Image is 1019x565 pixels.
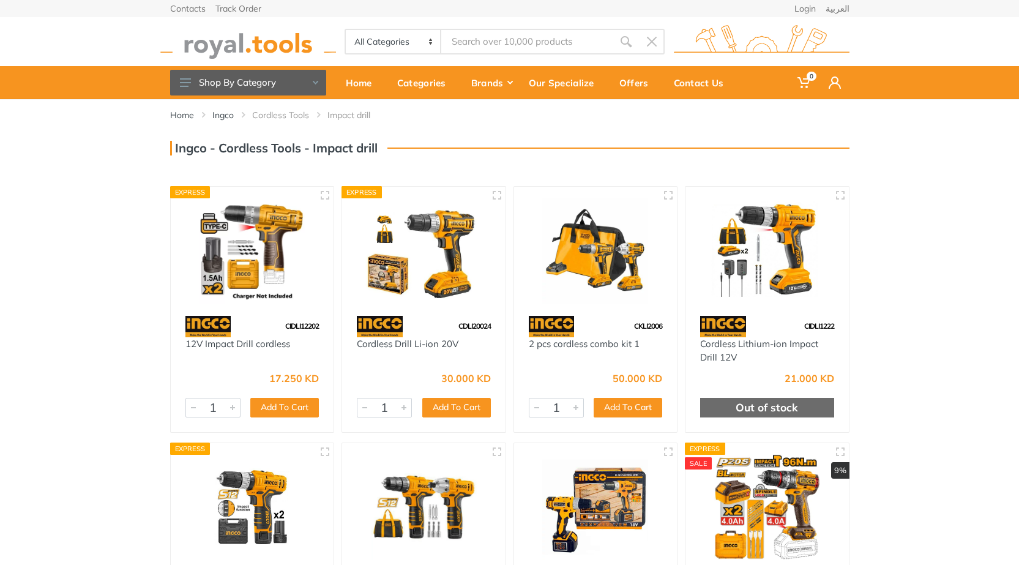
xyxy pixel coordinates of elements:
[525,454,666,560] img: Royal Tools - Cordless Drill Li-ion 18V with 58 pcs
[185,338,290,350] a: 12V Impact Drill cordless
[696,198,838,304] img: Royal Tools - Cordless Lithium-ion Impact Drill 12V
[212,109,234,121] a: Ingco
[529,316,575,337] img: 91.webp
[685,457,712,470] div: SALE
[337,66,389,99] a: Home
[170,186,211,198] div: Express
[182,198,323,304] img: Royal Tools - 12V Impact Drill cordless
[785,373,834,383] div: 21.000 KD
[520,70,611,95] div: Our Specialize
[665,70,741,95] div: Contact Us
[170,109,849,121] nav: breadcrumb
[613,373,662,383] div: 50.000 KD
[804,321,834,331] span: CIDLI1222
[807,72,816,81] span: 0
[422,398,491,417] button: Add To Cart
[170,70,326,95] button: Shop By Category
[285,321,319,331] span: CIDLI12202
[170,4,206,13] a: Contacts
[529,338,640,350] a: 2 pcs cordless combo kit 1
[346,30,442,53] select: Category
[831,462,849,479] div: 9%
[611,70,665,95] div: Offers
[160,25,336,59] img: royal.tools Logo
[685,443,725,455] div: Express
[353,454,495,560] img: Royal Tools - Cordless Combo Kit
[789,66,820,99] a: 0
[674,25,849,59] img: royal.tools Logo
[215,4,261,13] a: Track Order
[696,454,838,560] img: Royal Tools - 20v Brushless Impact Drill Keyless Chuck 96Nm
[327,109,389,121] li: Impact drill
[342,186,382,198] div: Express
[441,29,613,54] input: Site search
[525,198,666,304] img: Royal Tools - 2 pcs cordless combo kit 1
[389,66,463,99] a: Categories
[250,398,319,417] button: Add To Cart
[458,321,491,331] span: CDLI20024
[520,66,611,99] a: Our Specialize
[594,398,662,417] button: Add To Cart
[700,316,746,337] img: 91.webp
[463,70,520,95] div: Brands
[337,70,389,95] div: Home
[389,70,463,95] div: Categories
[269,373,319,383] div: 17.250 KD
[182,454,323,560] img: Royal Tools - Cordless Lithium-ion Impact Drill 12V
[357,338,458,350] a: Cordless Drill Li-ion 20V
[700,398,834,417] div: Out of stock
[700,338,818,364] a: Cordless Lithium-ion Impact Drill 12V
[611,66,665,99] a: Offers
[252,109,309,121] a: Cordless Tools
[665,66,741,99] a: Contact Us
[170,109,194,121] a: Home
[185,316,231,337] img: 91.webp
[441,373,491,383] div: 30.000 KD
[794,4,816,13] a: Login
[170,141,378,155] h3: Ingco - Cordless Tools - Impact drill
[170,443,211,455] div: Express
[353,198,495,304] img: Royal Tools - Cordless Drill Li-ion 20V
[826,4,849,13] a: العربية
[634,321,662,331] span: CKLI2006
[357,316,403,337] img: 91.webp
